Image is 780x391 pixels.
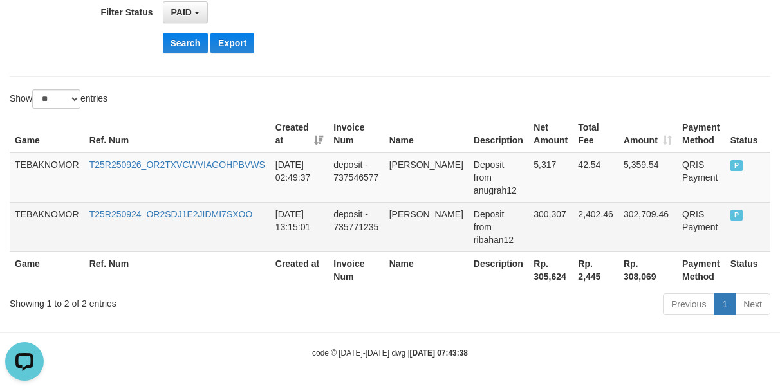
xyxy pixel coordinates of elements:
[528,152,573,203] td: 5,317
[663,293,714,315] a: Previous
[89,209,253,219] a: T25R250924_OR2SDJ1E2JIDMI7SXOO
[573,152,618,203] td: 42.54
[270,251,329,288] th: Created at
[328,251,384,288] th: Invoice Num
[528,251,573,288] th: Rp. 305,624
[677,152,725,203] td: QRIS Payment
[10,116,84,152] th: Game
[10,152,84,203] td: TEBAKNOMOR
[725,251,770,288] th: Status
[469,116,528,152] th: Description
[469,202,528,251] td: Deposit from ribahan12
[10,89,107,109] label: Show entries
[328,202,384,251] td: deposit - 735771235
[10,251,84,288] th: Game
[210,33,254,53] button: Export
[730,160,743,171] span: PAID
[528,202,573,251] td: 300,307
[384,251,469,288] th: Name
[163,33,209,53] button: Search
[618,116,677,152] th: Amount: activate to sort column ascending
[618,251,677,288] th: Rp. 308,069
[735,293,770,315] a: Next
[677,202,725,251] td: QRIS Payment
[469,251,528,288] th: Description
[10,292,315,310] div: Showing 1 to 2 of 2 entries
[270,202,329,251] td: [DATE] 13:15:01
[84,251,270,288] th: Ref. Num
[573,202,618,251] td: 2,402.46
[677,116,725,152] th: Payment Method
[328,152,384,203] td: deposit - 737546577
[618,152,677,203] td: 5,359.54
[312,349,468,358] small: code © [DATE]-[DATE] dwg |
[89,159,265,170] a: T25R250926_OR2TXVCWVIAGOHPBVWS
[5,5,44,44] button: Open LiveChat chat widget
[270,152,329,203] td: [DATE] 02:49:37
[384,116,469,152] th: Name
[469,152,528,203] td: Deposit from anugrah12
[328,116,384,152] th: Invoice Num
[171,7,192,17] span: PAID
[677,251,725,288] th: Payment Method
[32,89,80,109] select: Showentries
[714,293,736,315] a: 1
[384,152,469,203] td: [PERSON_NAME]
[270,116,329,152] th: Created at: activate to sort column ascending
[725,116,770,152] th: Status
[384,202,469,251] td: [PERSON_NAME]
[10,202,84,251] td: TEBAKNOMOR
[528,116,573,152] th: Net Amount
[84,116,270,152] th: Ref. Num
[618,202,677,251] td: 302,709.46
[410,349,468,358] strong: [DATE] 07:43:38
[163,1,208,23] button: PAID
[573,251,618,288] th: Rp. 2,445
[730,210,743,221] span: PAID
[573,116,618,152] th: Total Fee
